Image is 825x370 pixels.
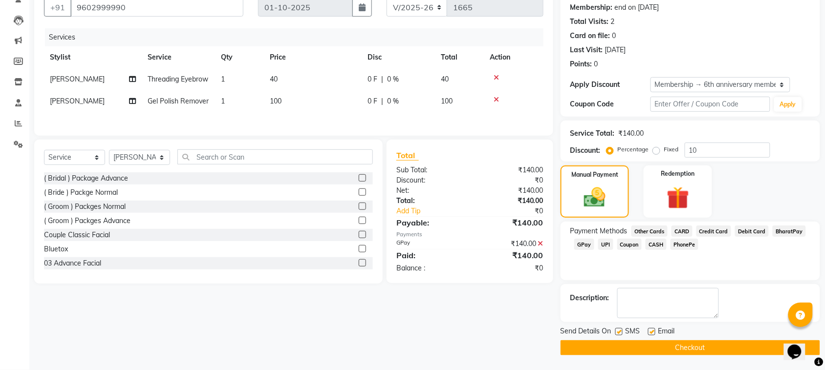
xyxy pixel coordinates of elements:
[618,145,649,154] label: Percentage
[611,17,615,27] div: 2
[177,149,373,164] input: Search or Scan
[774,97,802,112] button: Apply
[389,196,470,206] div: Total:
[221,75,225,83] span: 1
[561,340,820,355] button: Checkout
[44,230,110,240] div: Couple Classic Facial
[570,293,609,303] div: Description:
[470,165,551,175] div: ₹140.00
[215,46,264,68] th: Qty
[570,99,651,109] div: Coupon Code
[264,46,362,68] th: Price
[435,46,484,68] th: Total
[484,46,543,68] th: Action
[470,185,551,196] div: ₹140.00
[44,187,118,198] div: ( Bride ) Packge Normal
[773,226,806,237] span: BharatPay
[396,150,419,161] span: Total
[441,75,449,83] span: 40
[619,128,644,139] div: ₹140.00
[470,239,551,249] div: ₹140.00
[50,97,105,105] span: [PERSON_NAME]
[470,263,551,273] div: ₹0
[672,226,693,237] span: CARD
[470,217,551,228] div: ₹140.00
[598,239,613,250] span: UPI
[148,75,208,83] span: Threading Eyebrow
[646,239,667,250] span: CASH
[44,216,130,226] div: ( Groom ) Packges Advance
[626,326,640,338] span: SMS
[441,97,453,105] span: 100
[660,184,696,212] img: _gift.svg
[44,202,126,212] div: ( Groom ) Packges Normal
[615,2,659,13] div: end on [DATE]
[605,45,626,55] div: [DATE]
[368,96,377,106] span: 0 F
[44,258,101,268] div: 03 Advance Facial
[148,97,209,105] span: Gel Polish Remover
[389,185,470,196] div: Net:
[142,46,215,68] th: Service
[594,59,598,69] div: 0
[483,206,551,216] div: ₹0
[396,230,543,239] div: Payments
[631,226,668,237] span: Other Cards
[389,165,470,175] div: Sub Total:
[470,196,551,206] div: ₹140.00
[50,75,105,83] span: [PERSON_NAME]
[651,97,770,112] input: Enter Offer / Coupon Code
[784,331,815,360] iframe: chat widget
[389,206,483,216] a: Add Tip
[570,59,592,69] div: Points:
[44,46,142,68] th: Stylist
[570,80,651,90] div: Apply Discount
[270,75,278,83] span: 40
[389,175,470,185] div: Discount:
[387,74,399,84] span: 0 %
[617,239,642,250] span: Coupon
[612,31,616,41] div: 0
[389,239,470,249] div: GPay
[664,145,679,154] label: Fixed
[368,74,377,84] span: 0 F
[577,185,612,210] img: _cash.svg
[570,145,601,156] div: Discount:
[45,28,551,46] div: Services
[574,239,594,250] span: GPay
[696,226,732,237] span: Credit Card
[570,45,603,55] div: Last Visit:
[570,226,628,236] span: Payment Methods
[661,169,695,178] label: Redemption
[570,17,609,27] div: Total Visits:
[270,97,282,105] span: 100
[362,46,435,68] th: Disc
[561,326,611,338] span: Send Details On
[389,217,470,228] div: Payable:
[470,249,551,261] div: ₹140.00
[387,96,399,106] span: 0 %
[44,244,68,254] div: Bluetox
[658,326,675,338] span: Email
[381,74,383,84] span: |
[381,96,383,106] span: |
[221,97,225,105] span: 1
[470,175,551,185] div: ₹0
[735,226,769,237] span: Debit Card
[570,31,610,41] div: Card on file:
[389,263,470,273] div: Balance :
[671,239,698,250] span: PhonePe
[571,170,618,179] label: Manual Payment
[44,173,128,184] div: ( Bridal ) Package Advance
[389,249,470,261] div: Paid:
[570,128,615,139] div: Service Total:
[570,2,613,13] div: Membership:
